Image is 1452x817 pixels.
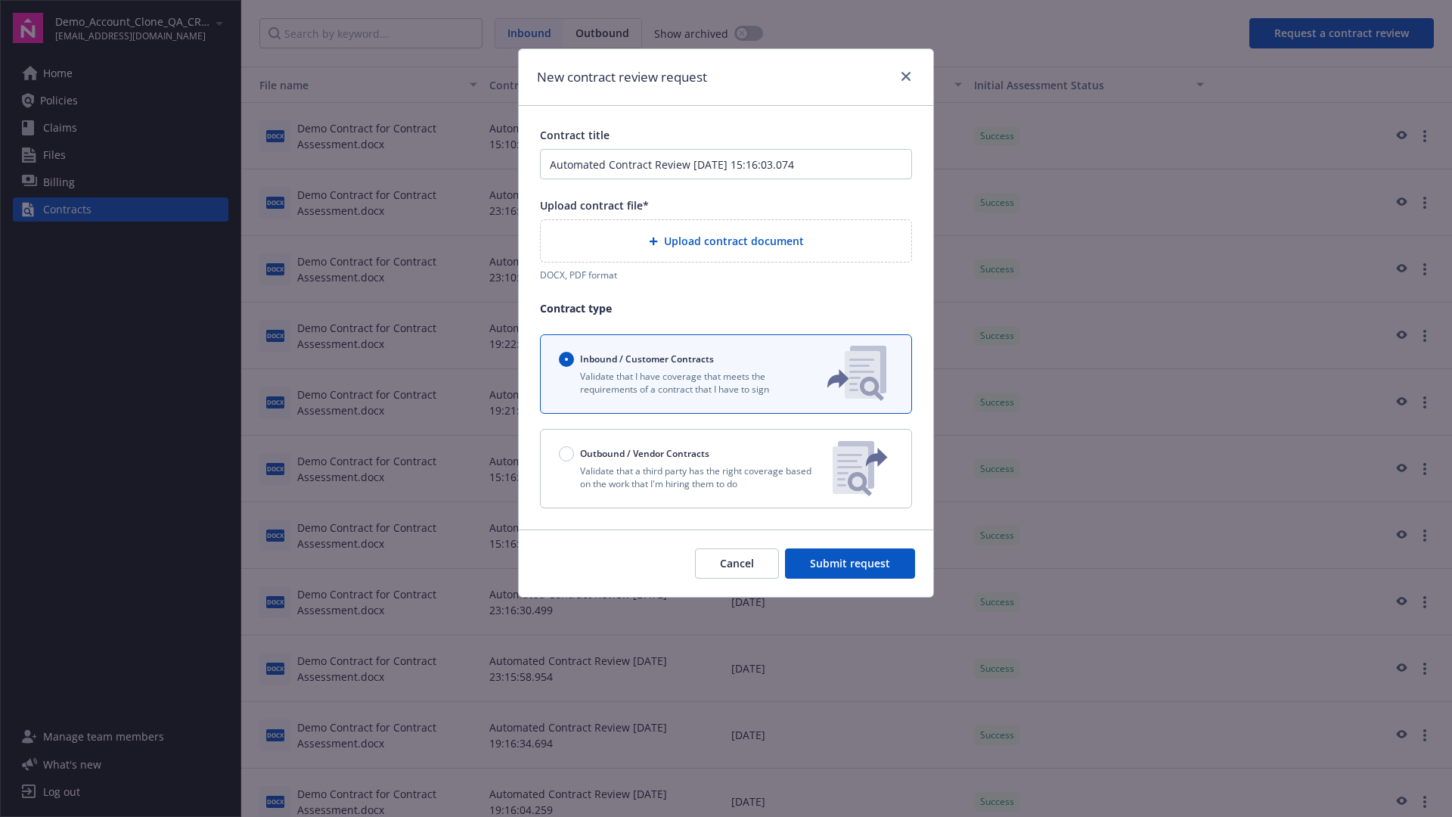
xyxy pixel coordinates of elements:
p: Validate that a third party has the right coverage based on the work that I'm hiring them to do [559,464,821,490]
a: close [897,67,915,85]
span: Upload contract file* [540,198,649,213]
input: Inbound / Customer Contracts [559,352,574,367]
button: Inbound / Customer ContractsValidate that I have coverage that meets the requirements of a contra... [540,334,912,414]
p: Validate that I have coverage that meets the requirements of a contract that I have to sign [559,370,802,396]
span: Submit request [810,556,890,570]
div: DOCX, PDF format [540,269,912,281]
span: Inbound / Customer Contracts [580,353,714,365]
span: Contract title [540,128,610,142]
button: Submit request [785,548,915,579]
div: Upload contract document [540,219,912,262]
span: Outbound / Vendor Contracts [580,447,709,460]
p: Contract type [540,300,912,316]
span: Cancel [720,556,754,570]
input: Outbound / Vendor Contracts [559,446,574,461]
button: Cancel [695,548,779,579]
span: Upload contract document [664,233,804,249]
input: Enter a title for this contract [540,149,912,179]
h1: New contract review request [537,67,707,87]
button: Outbound / Vendor ContractsValidate that a third party has the right coverage based on the work t... [540,429,912,508]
